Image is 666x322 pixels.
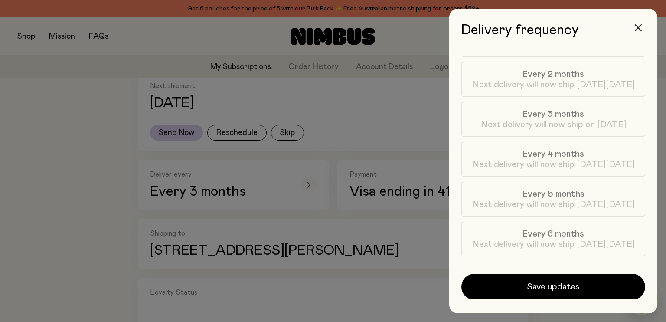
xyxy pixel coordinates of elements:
[522,109,584,119] span: Every 3 months
[481,119,626,130] span: Next delivery will now ship on [DATE]
[522,149,584,159] span: Every 4 months
[472,199,635,210] span: Next delivery will now ship [DATE][DATE]
[527,281,580,293] span: Save updates
[461,274,645,300] button: Save updates
[522,69,584,79] span: Every 2 months
[522,189,584,199] span: Every 5 months
[461,23,645,47] h3: Delivery frequency
[522,229,584,239] span: Every 6 months
[472,239,635,250] span: Next delivery will now ship [DATE][DATE]
[472,159,635,170] span: Next delivery will now ship [DATE][DATE]
[472,79,635,90] span: Next delivery will now ship [DATE][DATE]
